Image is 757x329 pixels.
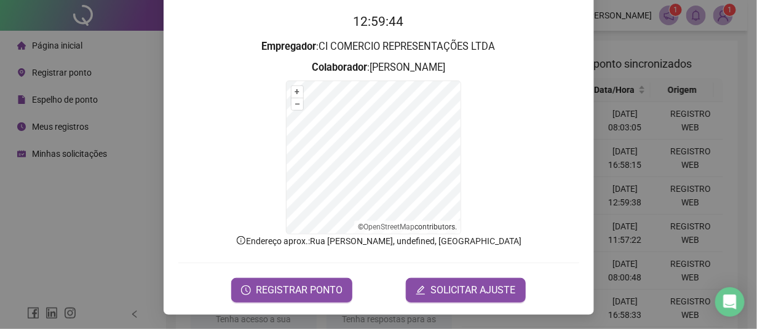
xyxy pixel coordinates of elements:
span: SOLICITAR AJUSTE [430,283,516,298]
p: Endereço aprox. : Rua [PERSON_NAME], undefined, [GEOGRAPHIC_DATA] [178,234,579,248]
button: – [291,98,303,110]
a: OpenStreetMap [363,223,414,231]
span: REGISTRAR PONTO [256,283,343,298]
button: REGISTRAR PONTO [231,278,352,303]
strong: Empregador [262,41,317,52]
div: Open Intercom Messenger [715,287,745,317]
h3: : CI COMERCIO REPRESENTAÇÕES LTDA [178,39,579,55]
time: 12:59:44 [354,14,404,29]
li: © contributors. [358,223,457,231]
span: info-circle [236,235,247,246]
span: edit [416,285,426,295]
button: + [291,86,303,98]
span: clock-circle [241,285,251,295]
strong: Colaborador [312,61,367,73]
h3: : [PERSON_NAME] [178,60,579,76]
button: editSOLICITAR AJUSTE [406,278,526,303]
